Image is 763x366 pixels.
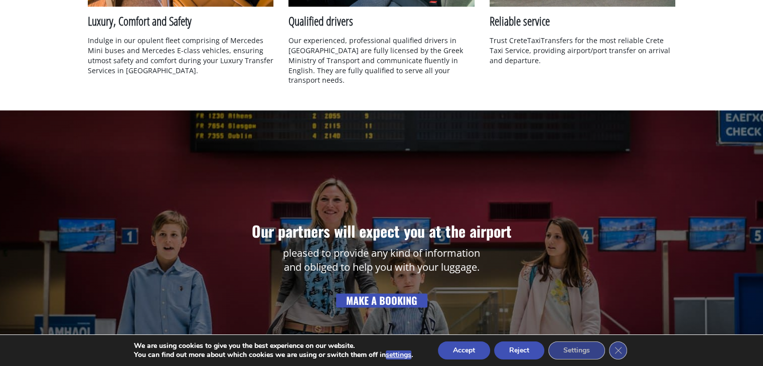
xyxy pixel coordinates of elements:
p: You can find out more about which cookies we are using or switch them off in . [134,350,413,359]
div: Trust CreteTaxiTransfers for the most reliable Crete Taxi Service, providing airport/port transfe... [490,36,676,66]
a: MAKE A BOOKING [336,293,427,307]
button: Close GDPR Cookie Banner [609,341,627,359]
button: Settings [548,341,605,359]
div: Indulge in our opulent fleet comprising of Mercedes Mini buses and Mercedes E-class vehicles, ens... [88,36,274,76]
div: Our experienced, professional qualified drivers in [GEOGRAPHIC_DATA] are fully licensed by the Gr... [288,36,475,85]
h3: Luxury, Comfort and Safety [88,13,274,30]
button: settings [386,350,411,359]
p: We are using cookies to give you the best experience on our website. [134,341,413,350]
button: Reject [494,341,544,359]
h3: Reliable service [490,13,676,30]
button: Accept [438,341,490,359]
h3: Qualified drivers [288,13,475,30]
